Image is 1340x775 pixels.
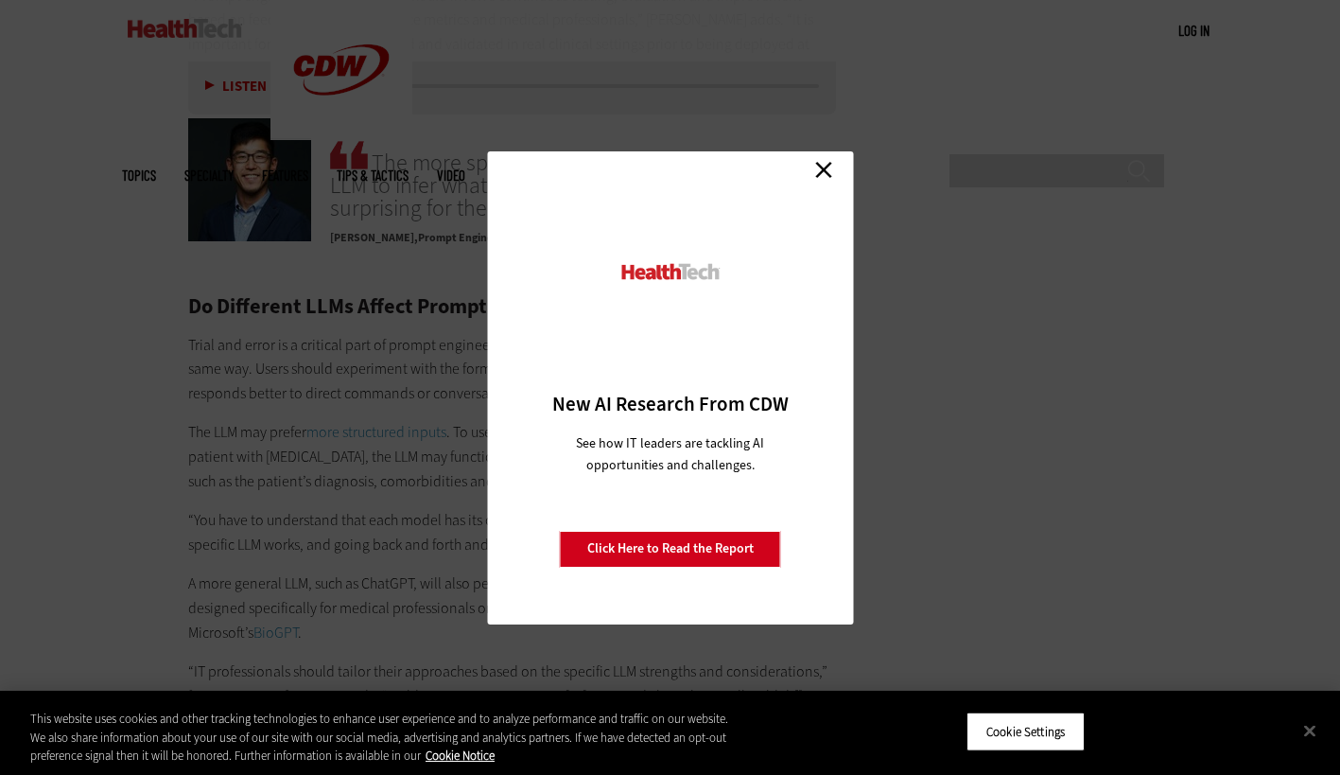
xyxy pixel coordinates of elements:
button: Cookie Settings [966,712,1085,751]
img: HealthTech_0.png [618,262,722,282]
a: Close [809,156,838,185]
a: More information about your privacy [426,748,495,764]
div: This website uses cookies and other tracking technologies to enhance user experience and to analy... [30,710,737,766]
button: Close [1289,710,1331,751]
a: Click Here to Read the Report [560,531,781,567]
h3: New AI Research From CDW [520,391,820,417]
p: See how IT leaders are tackling AI opportunities and challenges. [553,432,787,476]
